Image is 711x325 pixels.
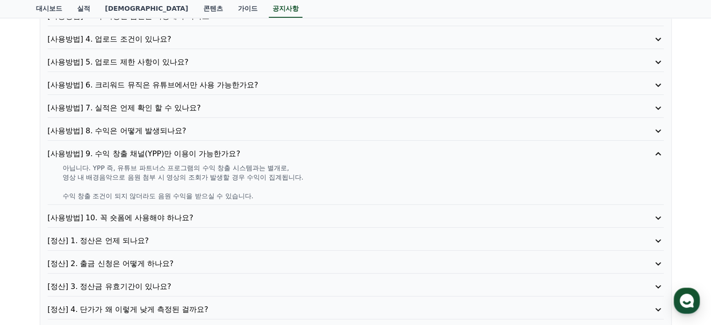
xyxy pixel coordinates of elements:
button: [정산] 1. 정산은 언제 되나요? [48,235,664,246]
p: [정산] 1. 정산은 언제 되나요? [48,235,615,246]
p: [사용방법] 9. 수익 창출 채널(YPP)만 이용이 가능한가요? [48,148,615,159]
p: [사용방법] 10. 꼭 숏폼에 사용해야 하나요? [48,212,615,224]
button: [정산] 4. 단가가 왜 이렇게 낮게 측정된 걸까요? [48,304,664,315]
p: [사용방법] 6. 크리워드 뮤직은 유튜브에서만 사용 가능한가요? [48,79,615,91]
a: 설정 [121,247,180,271]
button: [사용방법] 6. 크리워드 뮤직은 유튜브에서만 사용 가능한가요? [48,79,664,91]
p: 수익 창출 조건이 되지 않더라도 음원 수익을 받으실 수 있습니다. [63,191,664,201]
span: 대화 [86,262,97,269]
a: 홈 [3,247,62,271]
button: [사용방법] 5. 업로드 제한 사항이 있나요? [48,57,664,68]
span: 홈 [29,261,35,269]
button: [사용방법] 7. 실적은 언제 확인 할 수 있나요? [48,102,664,114]
p: 영상 내 배경음악으로 음원 첨부 시 영상의 조회가 발생할 경우 수익이 집계됩니다. [63,173,664,182]
p: [정산] 2. 출금 신청은 어떻게 하나요? [48,258,615,269]
p: [사용방법] 7. 실적은 언제 확인 할 수 있나요? [48,102,615,114]
button: [정산] 2. 출금 신청은 어떻게 하나요? [48,258,664,269]
button: [사용방법] 10. 꼭 숏폼에 사용해야 하나요? [48,212,664,224]
p: 아닙니다. YPP 즉, 유튜브 파트너스 프로그램의 수익 창출 시스템과는 별개로, [63,163,664,173]
span: 설정 [144,261,156,269]
p: [사용방법] 5. 업로드 제한 사항이 있나요? [48,57,615,68]
p: [사용방법] 8. 수익은 어떻게 발생되나요? [48,125,615,137]
p: [사용방법] 4. 업로드 조건이 있나요? [48,34,615,45]
button: [정산] 3. 정산금 유효기간이 있나요? [48,281,664,292]
p: [정산] 3. 정산금 유효기간이 있나요? [48,281,615,292]
button: [사용방법] 8. 수익은 어떻게 발생되나요? [48,125,664,137]
button: [사용방법] 4. 업로드 조건이 있나요? [48,34,664,45]
button: [사용방법] 9. 수익 창출 채널(YPP)만 이용이 가능한가요? [48,148,664,159]
a: 대화 [62,247,121,271]
p: [정산] 4. 단가가 왜 이렇게 낮게 측정된 걸까요? [48,304,615,315]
